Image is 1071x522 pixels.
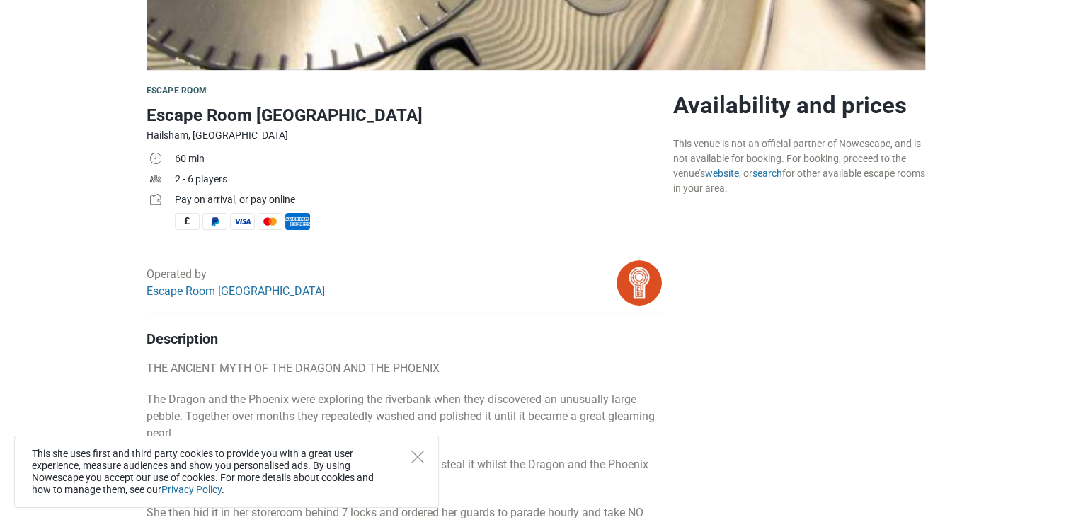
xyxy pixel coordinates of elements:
h2: Availability and prices [673,91,925,120]
span: PayPal [202,213,227,230]
span: Cash [175,213,200,230]
span: Escape room [147,86,207,95]
button: Close [411,451,424,463]
a: website [705,168,739,179]
h1: Escape Room [GEOGRAPHIC_DATA] [147,103,662,128]
span: MasterCard [258,213,282,230]
p: The Dragon and the Phoenix were exploring the riverbank when they discovered an unusually large p... [147,391,662,442]
div: This site uses first and third party cookies to provide you with a great user experience, measure... [14,436,439,508]
div: Operated by [147,266,325,300]
a: Privacy Policy [161,484,222,495]
span: American Express [285,213,310,230]
h4: Description [147,330,662,347]
span: Visa [230,213,255,230]
img: bitmap.png [617,260,662,306]
div: This venue is not an official partner of Nowescape, and is not available for booking. For booking... [673,137,925,196]
td: 2 - 6 players [175,170,662,191]
a: Escape Room [GEOGRAPHIC_DATA] [147,284,325,298]
div: Pay on arrival, or pay online [175,192,662,207]
div: Hailsham, [GEOGRAPHIC_DATA] [147,128,662,143]
a: search [752,168,782,179]
td: 60 min [175,150,662,170]
p: THE ANCIENT MYTH OF THE DRAGON AND THE PHOENIX [147,360,662,377]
